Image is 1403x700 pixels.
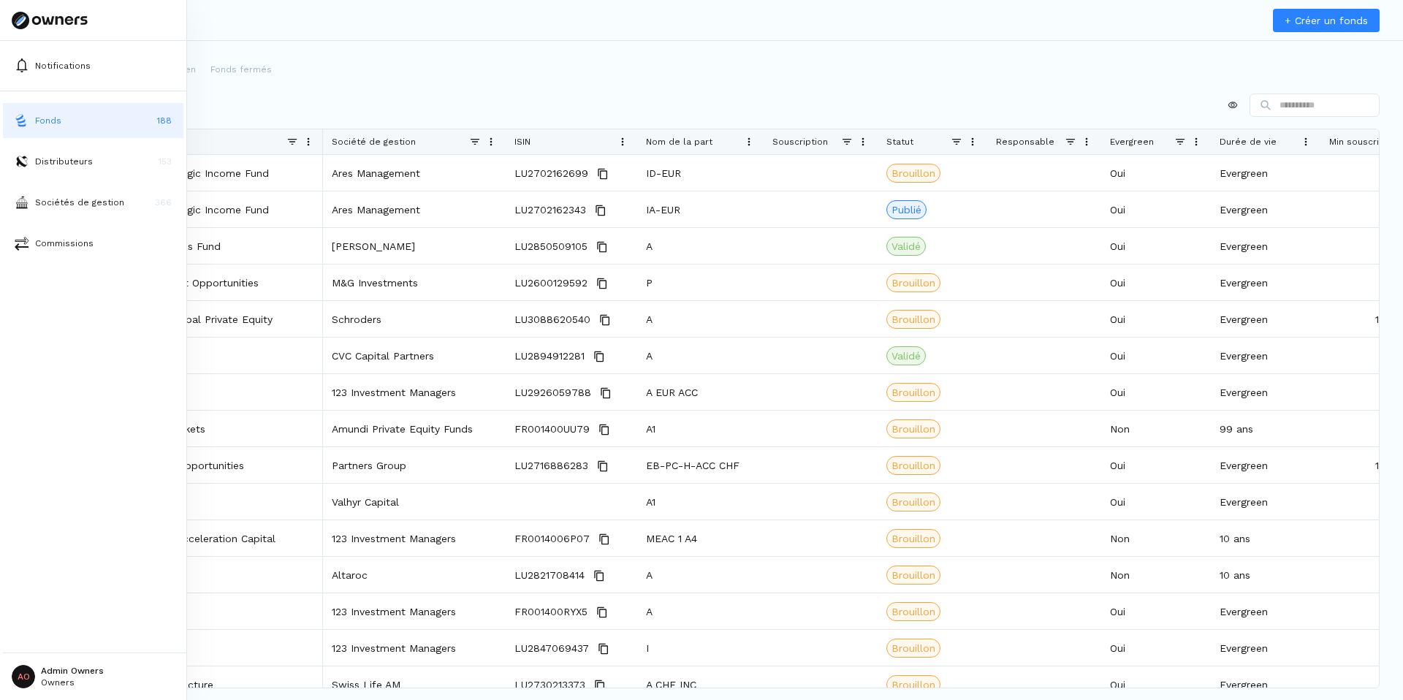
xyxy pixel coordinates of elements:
[1110,137,1154,147] span: Evergreen
[514,558,585,593] span: LU2821708414
[514,156,588,191] span: LU2702162699
[323,411,506,446] div: Amundi Private Equity Funds
[35,114,61,127] p: Fonds
[1211,228,1320,264] div: Evergreen
[514,137,531,147] span: ISIN
[3,185,183,220] button: asset-managersSociétés de gestion366
[209,58,273,82] button: Fonds fermés
[1101,447,1211,483] div: Oui
[514,192,586,228] span: LU2702162343
[592,202,609,219] button: Copy
[106,312,273,327] a: Semi-Liquid Global Private Equity
[35,237,94,250] p: Commissions
[594,457,612,475] button: Copy
[12,665,35,688] span: AO
[596,421,613,438] button: Copy
[1101,338,1211,373] div: Oui
[594,165,612,183] button: Copy
[596,311,614,329] button: Copy
[323,265,506,300] div: M&G Investments
[15,113,29,128] img: funds
[595,640,612,658] button: Copy
[891,604,935,619] span: Brouillon
[35,59,91,72] p: Notifications
[1211,301,1320,337] div: Evergreen
[1101,411,1211,446] div: Non
[1211,191,1320,227] div: Evergreen
[1211,265,1320,300] div: Evergreen
[15,154,29,169] img: distributors
[646,137,712,147] span: Nom de la part
[637,484,764,520] div: A1
[514,521,590,557] span: FR0014006P07
[1211,447,1320,483] div: Evergreen
[159,155,172,168] p: 153
[15,195,29,210] img: asset-managers
[1101,155,1211,191] div: Oui
[637,155,764,191] div: ID-EUR
[323,374,506,410] div: 123 Investment Managers
[637,191,764,227] div: IA-EUR
[106,531,275,546] a: Environement Acceleration Capital
[514,631,589,666] span: LU2847069437
[637,593,764,629] div: A
[886,137,913,147] span: Statut
[15,236,29,251] img: commissions
[891,458,935,473] span: Brouillon
[1211,630,1320,666] div: Evergreen
[891,312,935,327] span: Brouillon
[1273,9,1380,32] a: + Créer un fonds
[593,275,611,292] button: Copy
[891,641,935,655] span: Brouillon
[106,202,269,217] a: European Strategic Income Fund
[891,677,935,692] span: Brouillon
[323,338,506,373] div: CVC Capital Partners
[1211,338,1320,373] div: Evergreen
[1101,557,1211,593] div: Non
[323,557,506,593] div: Altaroc
[514,375,591,411] span: LU2926059788
[596,530,613,548] button: Copy
[637,447,764,483] div: EB-PC-H-ACC CHF
[1220,137,1277,147] span: Durée de vie
[1211,593,1320,629] div: Evergreen
[210,63,272,76] p: Fonds fermés
[3,144,183,179] button: distributorsDistributeurs153
[637,411,764,446] div: A1
[1329,137,1402,147] span: Min souscription
[155,196,172,209] p: 366
[514,448,588,484] span: LU2716886283
[1101,374,1211,410] div: Oui
[323,593,506,629] div: 123 Investment Managers
[1211,374,1320,410] div: Evergreen
[514,411,590,447] span: FR001400UU79
[637,228,764,264] div: A
[514,265,588,301] span: LU2600129592
[891,495,935,509] span: Brouillon
[514,229,588,265] span: LU2850509105
[637,265,764,300] div: P
[3,226,183,261] a: commissionsCommissions
[891,349,921,363] span: Validé
[323,520,506,556] div: 123 Investment Managers
[1101,520,1211,556] div: Non
[41,678,104,687] p: Owners
[891,166,935,180] span: Brouillon
[891,239,921,254] span: Validé
[637,338,764,373] div: A
[106,166,269,180] a: European Strategic Income Fund
[590,567,608,585] button: Copy
[1101,265,1211,300] div: Oui
[323,301,506,337] div: Schroders
[996,137,1054,147] span: Responsable
[323,630,506,666] div: 123 Investment Managers
[3,103,183,138] button: fundsFonds188
[514,338,585,374] span: LU2894912281
[593,604,611,621] button: Copy
[323,484,506,520] div: Valhyr Capital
